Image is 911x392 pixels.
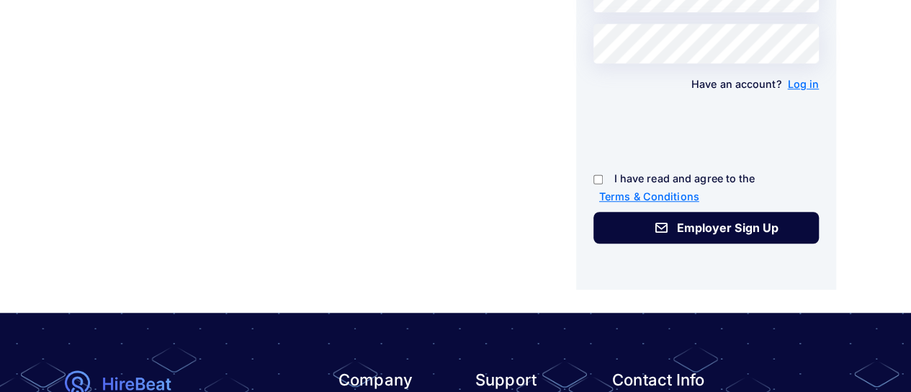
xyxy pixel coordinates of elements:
[612,370,864,389] h3: Contact Info
[593,212,819,244] button: Employer Sign Up
[338,370,454,389] h3: Company
[475,370,591,389] h3: Support
[593,108,812,164] iframe: reCAPTCHA
[593,75,819,94] p: Have an account?
[599,187,699,206] a: Terms & Conditions
[787,75,819,94] a: Log in
[593,169,819,207] p: I have read and agree to the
